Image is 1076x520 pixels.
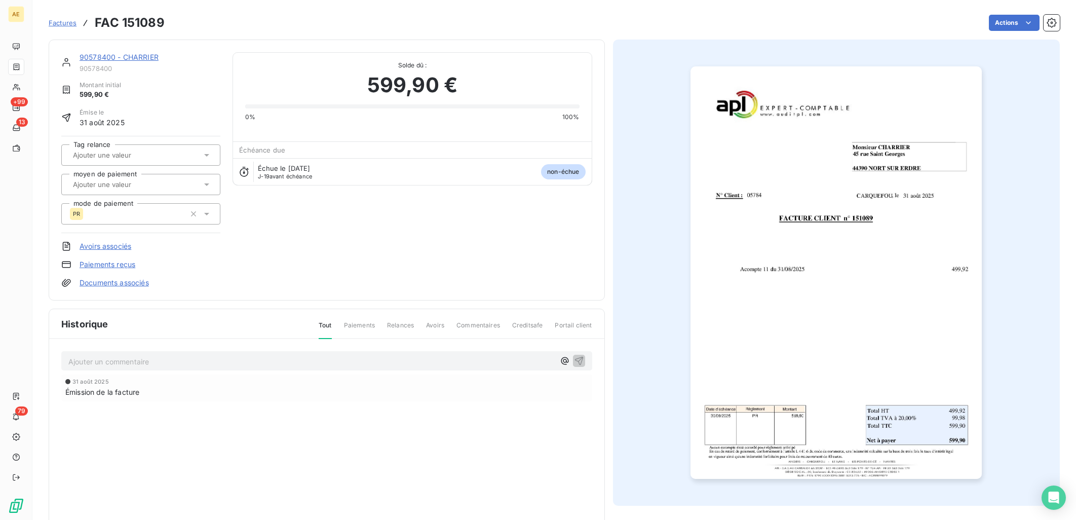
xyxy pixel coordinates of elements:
[49,19,76,27] span: Factures
[72,379,109,385] span: 31 août 2025
[80,241,131,251] a: Avoirs associés
[80,53,159,61] a: 90578400 - CHARRIER
[562,113,580,122] span: 100%
[16,118,28,127] span: 13
[80,259,135,270] a: Paiements reçus
[541,164,585,179] span: non-échue
[456,321,500,338] span: Commentaires
[72,151,174,160] input: Ajouter une valeur
[344,321,375,338] span: Paiements
[245,61,579,70] span: Solde dû :
[80,108,125,117] span: Émise le
[8,6,24,22] div: AE
[426,321,444,338] span: Avoirs
[245,113,255,122] span: 0%
[1042,486,1066,510] div: Open Intercom Messenger
[73,211,80,217] span: PR
[72,180,174,189] input: Ajouter une valeur
[80,117,125,128] span: 31 août 2025
[239,146,285,154] span: Échéance due
[319,321,332,339] span: Tout
[61,317,108,331] span: Historique
[258,173,312,179] span: avant échéance
[555,321,592,338] span: Portail client
[95,14,165,32] h3: FAC 151089
[80,81,121,90] span: Montant initial
[512,321,543,338] span: Creditsafe
[8,498,24,514] img: Logo LeanPay
[387,321,414,338] span: Relances
[80,278,149,288] a: Documents associés
[989,15,1040,31] button: Actions
[80,64,220,72] span: 90578400
[690,66,982,479] img: invoice_thumbnail
[11,97,28,106] span: +99
[258,173,270,180] span: J-19
[15,406,28,416] span: 79
[367,70,457,100] span: 599,90 €
[258,164,310,172] span: Échue le [DATE]
[65,387,139,397] span: Émission de la facture
[49,18,76,28] a: Factures
[80,90,121,100] span: 599,90 €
